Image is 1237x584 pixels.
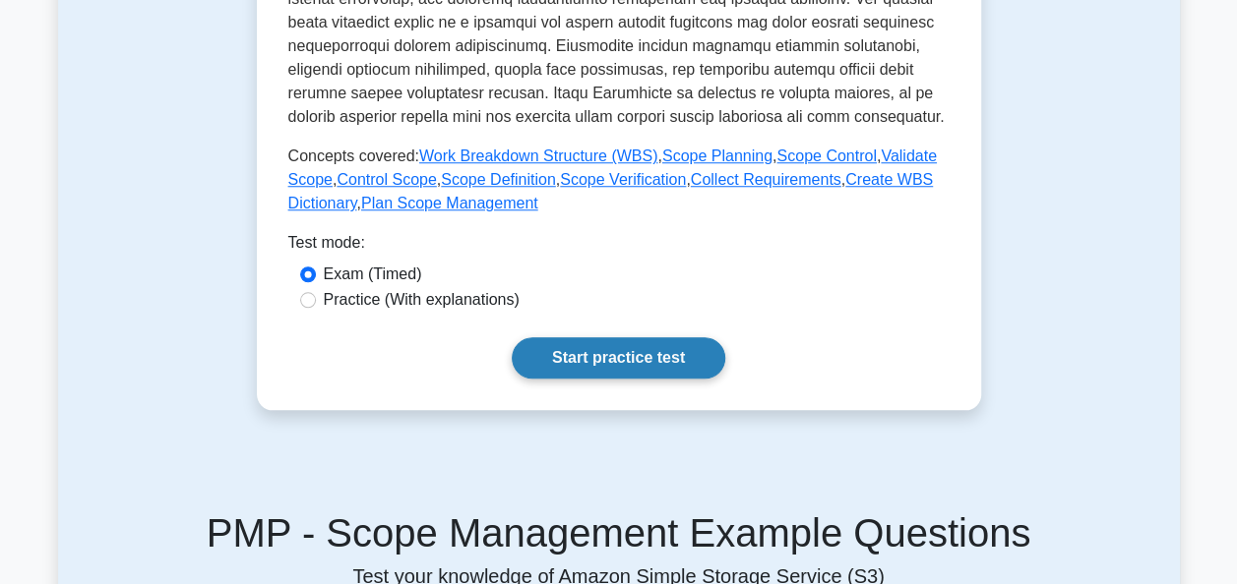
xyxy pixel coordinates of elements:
a: Work Breakdown Structure (WBS) [419,147,657,164]
label: Exam (Timed) [324,263,422,286]
a: Control Scope [337,171,436,188]
p: Concepts covered: , , , , , , , , , [288,145,950,215]
a: Scope Control [776,147,876,164]
div: Test mode: [288,231,950,263]
a: Scope Definition [441,171,556,188]
a: Scope Verification [560,171,686,188]
label: Practice (With explanations) [324,288,520,312]
h5: PMP - Scope Management Example Questions [70,509,1168,556]
a: Plan Scope Management [361,195,538,211]
a: Collect Requirements [691,171,841,188]
a: Scope Planning [662,147,773,164]
a: Start practice test [512,337,725,379]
